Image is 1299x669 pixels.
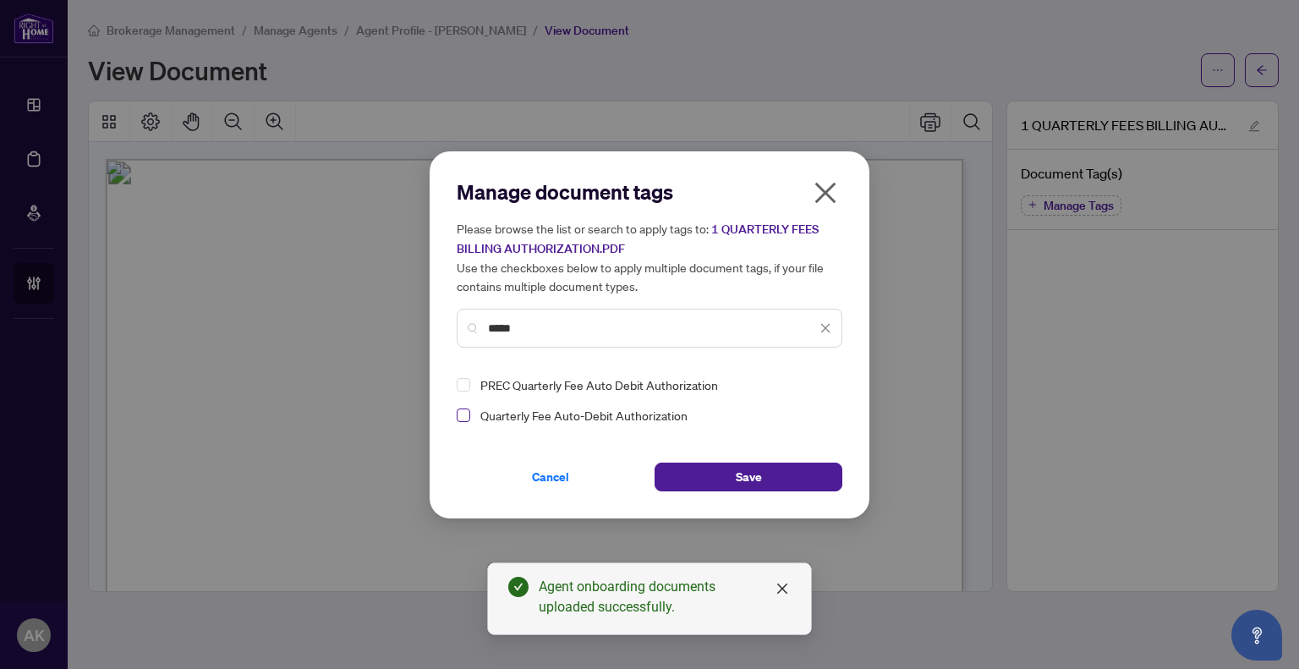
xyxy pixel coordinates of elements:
span: Save [736,463,762,491]
span: Select Quarterly Fee Auto-Debit Authorization [457,409,470,422]
span: Quarterly Fee Auto-Debit Authorization [480,405,688,425]
span: check-circle [508,577,529,597]
div: Agent onboarding documents uploaded successfully. [539,577,791,617]
span: close [776,582,789,595]
button: Cancel [457,463,644,491]
a: Close [773,579,792,598]
button: Open asap [1231,610,1282,661]
h5: Please browse the list or search to apply tags to: Use the checkboxes below to apply multiple doc... [457,219,842,295]
span: PREC Quarterly Fee Auto Debit Authorization [474,375,832,395]
span: Quarterly Fee Auto-Debit Authorization [474,405,832,425]
button: Save [655,463,842,491]
h2: Manage document tags [457,178,842,206]
span: Cancel [532,463,569,491]
span: Select PREC Quarterly Fee Auto Debit Authorization [457,378,470,392]
span: close [819,322,831,334]
span: PREC Quarterly Fee Auto Debit Authorization [480,375,718,395]
span: 1 QUARTERLY FEES BILLING AUTHORIZATION.PDF [457,222,819,256]
span: close [812,179,839,206]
